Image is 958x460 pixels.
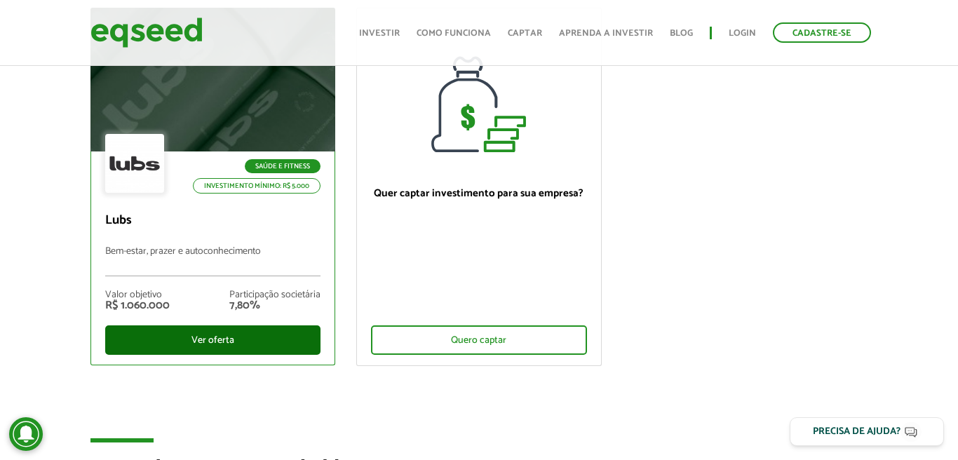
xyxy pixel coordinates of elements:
[773,22,871,43] a: Cadastre-se
[229,300,321,311] div: 7,80%
[105,325,321,355] div: Ver oferta
[90,14,203,51] img: EqSeed
[356,8,601,366] a: Quer captar investimento para sua empresa? Quero captar
[245,159,321,173] p: Saúde e Fitness
[670,29,693,38] a: Blog
[105,300,170,311] div: R$ 1.060.000
[359,29,400,38] a: Investir
[229,290,321,300] div: Participação societária
[417,29,491,38] a: Como funciona
[508,29,542,38] a: Captar
[559,29,653,38] a: Aprenda a investir
[105,246,321,276] p: Bem-estar, prazer e autoconhecimento
[729,29,756,38] a: Login
[371,325,586,355] div: Quero captar
[193,178,321,194] p: Investimento mínimo: R$ 5.000
[90,8,335,365] a: Saúde e Fitness Investimento mínimo: R$ 5.000 Lubs Bem-estar, prazer e autoconhecimento Valor obj...
[371,187,586,200] p: Quer captar investimento para sua empresa?
[105,213,321,229] p: Lubs
[105,290,170,300] div: Valor objetivo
